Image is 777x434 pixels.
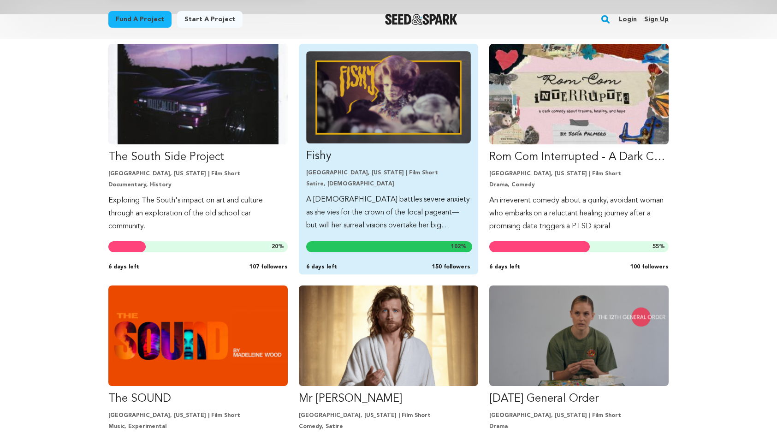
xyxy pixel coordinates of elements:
a: Fund a project [108,11,172,28]
span: 6 days left [306,263,337,271]
span: % [272,243,284,250]
span: 102 [451,244,461,250]
a: Start a project [177,11,243,28]
p: [GEOGRAPHIC_DATA], [US_STATE] | Film Short [306,169,471,177]
span: 107 followers [249,263,288,271]
p: Rom Com Interrupted - A Dark Comedy about PTSD [489,150,669,165]
img: Seed&Spark Logo Dark Mode [385,14,457,25]
p: The SOUND [108,392,288,406]
a: Sign up [644,12,669,27]
span: 20 [272,244,278,250]
p: Drama [489,423,669,430]
p: [DATE] General Order [489,392,669,406]
p: [GEOGRAPHIC_DATA], [US_STATE] | Film Short [108,170,288,178]
p: [GEOGRAPHIC_DATA], [US_STATE] | Film Short [489,412,669,419]
p: Comedy, Satire [299,423,478,430]
p: [GEOGRAPHIC_DATA], [US_STATE] | Film Short [108,412,288,419]
p: A [DEMOGRAPHIC_DATA] battles severe anxiety as she vies for the crown of the local pageant— but w... [306,193,471,232]
p: [GEOGRAPHIC_DATA], [US_STATE] | Film Short [299,412,478,419]
p: Music, Experimental [108,423,288,430]
span: 6 days left [489,263,520,271]
span: 6 days left [108,263,139,271]
a: Fund The South Side Project [108,44,288,233]
p: Exploring The South's impact on art and culture through an exploration of the old school car comm... [108,194,288,233]
p: Mr [PERSON_NAME] [299,392,478,406]
p: Drama, Comedy [489,181,669,189]
a: Fund Rom Com Interrupted - A Dark Comedy about PTSD [489,44,669,233]
p: Documentary, History [108,181,288,189]
a: Seed&Spark Homepage [385,14,457,25]
span: 55 [652,244,659,250]
a: Fund Fishy [306,51,471,232]
span: 150 followers [432,263,470,271]
a: Login [619,12,637,27]
span: % [451,243,467,250]
p: The South Side Project [108,150,288,165]
p: Satire, [DEMOGRAPHIC_DATA] [306,180,471,188]
span: % [652,243,665,250]
p: [GEOGRAPHIC_DATA], [US_STATE] | Film Short [489,170,669,178]
span: 100 followers [630,263,669,271]
p: Fishy [306,149,471,164]
p: An irreverent comedy about a quirky, avoidant woman who embarks on a reluctant healing journey af... [489,194,669,233]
